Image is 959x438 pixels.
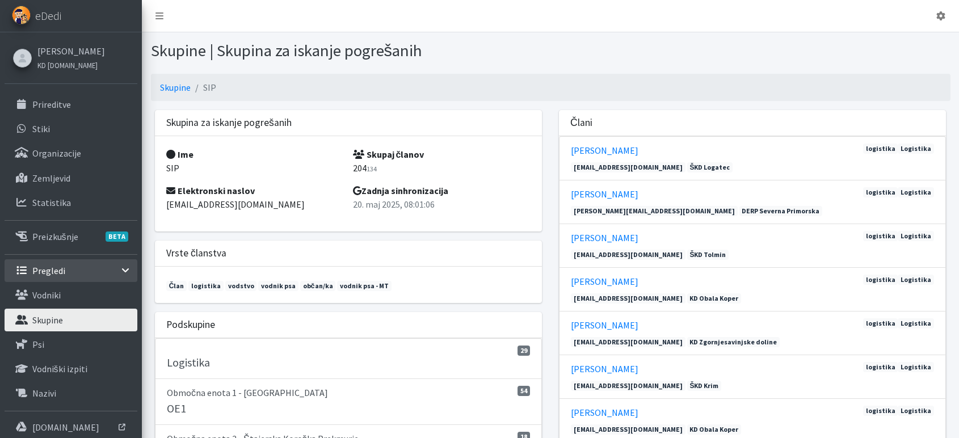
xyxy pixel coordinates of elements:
[32,99,71,110] p: Prireditve
[191,81,216,94] li: SIP
[32,172,70,184] p: Zemljevid
[518,386,530,396] span: 54
[571,424,685,435] a: [EMAIL_ADDRESS][DOMAIN_NAME]
[863,231,898,241] span: logistika
[5,309,137,331] a: Skupine
[12,6,31,24] img: eDedi
[570,117,592,129] h3: Člani
[151,41,546,61] h1: Skupine | Skupina za iskanje pogrešanih
[687,337,780,347] a: KD Zgornjesavinjske doline
[863,144,898,154] span: logistika
[898,231,934,241] span: Logistika
[863,187,898,197] span: logistika
[37,58,105,71] a: KD [DOMAIN_NAME]
[166,281,187,291] span: Član
[353,161,531,175] p: 204
[166,185,255,196] strong: Elektronski naslov
[863,406,898,416] span: logistika
[5,225,137,248] a: PreizkušnjeBETA
[571,407,638,418] a: [PERSON_NAME]
[571,232,638,243] a: [PERSON_NAME]
[166,117,292,129] h3: Skupina za iskanje pogrešanih
[225,281,257,291] span: vodstvo
[863,318,898,328] span: logistika
[32,197,71,208] p: Statistika
[32,363,87,374] p: Vodniški izpiti
[167,402,186,415] h5: OE1
[300,281,335,291] span: občan/ka
[155,379,542,425] a: 54 Območna enota 1 - [GEOGRAPHIC_DATA] OE1
[687,250,729,260] a: ŠKD Tolmin
[167,386,530,399] p: Območna enota 1 - [GEOGRAPHIC_DATA]
[166,149,194,160] strong: Ime
[155,338,542,379] a: 29 Logistika
[571,381,685,391] a: [EMAIL_ADDRESS][DOMAIN_NAME]
[32,231,78,242] p: Preizkušnje
[739,206,823,216] a: DERP Severna Primorska
[32,339,44,350] p: Psi
[35,7,61,24] span: eDedi
[571,162,685,172] a: [EMAIL_ADDRESS][DOMAIN_NAME]
[5,117,137,140] a: Stiki
[687,381,722,391] a: ŠKD Krim
[898,144,934,154] span: Logistika
[353,149,424,160] strong: Skupaj članov
[32,265,65,276] p: Pregledi
[518,346,530,356] span: 29
[5,284,137,306] a: Vodniki
[32,422,99,433] p: [DOMAIN_NAME]
[571,337,685,347] a: [EMAIL_ADDRESS][DOMAIN_NAME]
[898,318,934,328] span: Logistika
[863,275,898,285] span: logistika
[166,319,215,331] h3: Podskupine
[571,363,638,374] a: [PERSON_NAME]
[687,162,733,172] a: ŠKD Logatec
[687,293,742,304] a: KD Obala Koper
[571,293,685,304] a: [EMAIL_ADDRESS][DOMAIN_NAME]
[898,275,934,285] span: Logistika
[160,82,191,93] a: Skupine
[32,314,63,326] p: Skupine
[337,281,392,291] span: vodnik psa - MT
[5,191,137,214] a: Statistika
[353,185,448,196] strong: Zadnja sinhronizacija
[5,93,137,116] a: Prireditve
[898,187,934,197] span: Logistika
[5,259,137,282] a: Pregledi
[863,362,898,372] span: logistika
[32,123,50,134] p: Stiki
[167,356,210,369] h5: Logistika
[32,388,56,399] p: Nazivi
[898,362,934,372] span: Logistika
[367,165,377,173] span: 134
[258,281,298,291] span: vodnik psa
[571,276,638,287] a: [PERSON_NAME]
[898,406,934,416] span: Logistika
[5,167,137,189] a: Zemljevid
[166,247,226,259] h3: Vrste članstva
[166,161,344,175] p: SIP
[571,206,738,216] a: [PERSON_NAME][EMAIL_ADDRESS][DOMAIN_NAME]
[5,142,137,165] a: Organizacije
[37,61,98,70] small: KD [DOMAIN_NAME]
[571,250,685,260] a: [EMAIL_ADDRESS][DOMAIN_NAME]
[5,382,137,405] a: Nazivi
[188,281,224,291] span: logistika
[106,231,128,242] span: BETA
[32,289,61,301] p: Vodniki
[353,197,531,211] p: 20. maj 2025, 08:01:06
[571,145,638,156] a: [PERSON_NAME]
[32,148,81,159] p: Organizacije
[571,188,638,200] a: [PERSON_NAME]
[5,333,137,356] a: Psi
[687,424,742,435] a: KD Obala Koper
[166,197,344,211] p: [EMAIL_ADDRESS][DOMAIN_NAME]
[37,44,105,58] a: [PERSON_NAME]
[571,319,638,331] a: [PERSON_NAME]
[5,357,137,380] a: Vodniški izpiti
